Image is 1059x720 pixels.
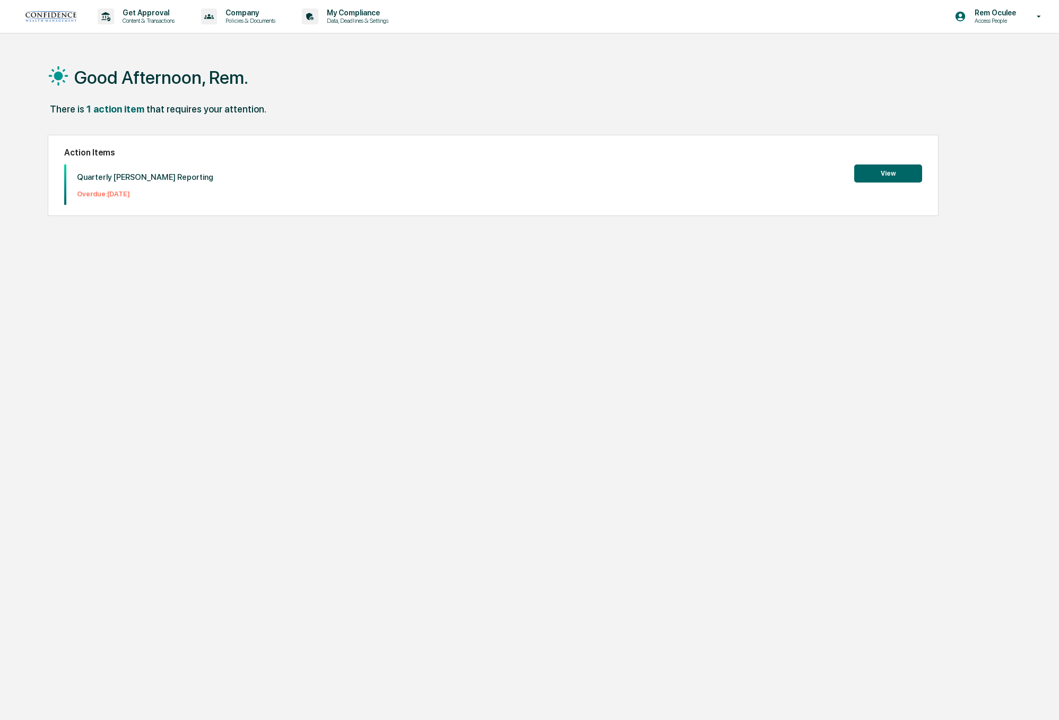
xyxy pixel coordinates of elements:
[318,17,394,24] p: Data, Deadlines & Settings
[74,67,248,88] h1: Good Afternoon, Rem.
[854,168,922,178] a: View
[25,11,76,22] img: logo
[77,172,213,182] p: Quarterly [PERSON_NAME] Reporting
[217,17,281,24] p: Policies & Documents
[966,17,1021,24] p: Access People
[854,164,922,183] button: View
[50,103,84,115] div: There is
[77,190,213,198] p: Overdue: [DATE]
[64,148,922,158] h2: Action Items
[217,8,281,17] p: Company
[966,8,1021,17] p: Rem Oculee
[146,103,266,115] div: that requires your attention.
[114,8,180,17] p: Get Approval
[114,17,180,24] p: Content & Transactions
[318,8,394,17] p: My Compliance
[86,103,144,115] div: 1 action item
